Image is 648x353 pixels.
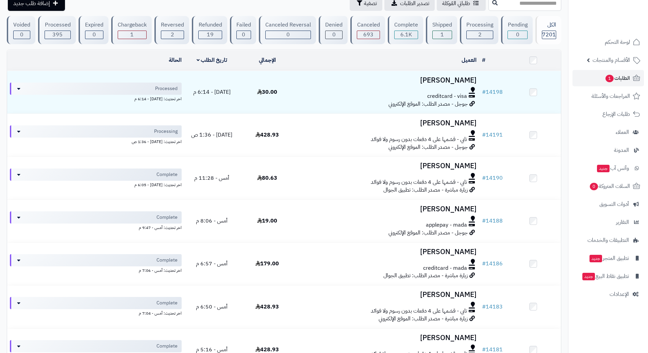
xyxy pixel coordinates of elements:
[265,21,311,29] div: Canceled Reversal
[605,37,630,47] span: لوحة التحكم
[363,31,373,39] span: 693
[572,160,644,176] a: وآتس آبجديد
[482,131,486,139] span: #
[197,56,228,64] a: تاريخ الطلب
[597,165,610,172] span: جديد
[156,343,178,350] span: Complete
[130,31,134,39] span: 1
[572,34,644,50] a: لوحة التحكم
[572,70,644,86] a: الطلبات1
[118,21,147,29] div: Chargeback
[386,16,425,44] a: Complete 6.1K
[257,174,277,182] span: 80.63
[534,16,563,44] a: الكل7201
[93,31,96,39] span: 0
[196,260,228,268] span: أمس - 6:57 م
[587,235,629,245] span: التطبيقات والخدمات
[572,88,644,104] a: المراجعات والأسئلة
[156,257,178,264] span: Complete
[10,266,182,273] div: اخر تحديث: أمس - 7:06 م
[326,31,342,39] div: 0
[572,268,644,284] a: تطبيق نقاط البيعجديد
[255,260,279,268] span: 179.00
[45,31,70,39] div: 395
[482,56,485,64] a: #
[602,14,642,28] img: logo-2.png
[371,136,467,143] span: تابي - قسّمها على 4 دفعات بدون رسوم ولا فوائد
[332,31,336,39] span: 0
[572,142,644,158] a: المدونة
[317,16,349,44] a: Denied 0
[482,131,503,139] a: #14191
[482,88,503,96] a: #14198
[196,303,228,311] span: أمس - 6:50 م
[482,88,486,96] span: #
[298,119,477,127] h3: [PERSON_NAME]
[286,31,290,39] span: 0
[45,21,70,29] div: Processed
[349,16,386,44] a: Canceled 693
[516,31,519,39] span: 0
[482,260,503,268] a: #14186
[423,264,467,272] span: creditcard - mada
[371,178,467,186] span: تابي - قسّمها على 4 دفعات بدون رسوم ولا فوائد
[161,31,184,39] div: 2
[10,309,182,316] div: اخر تحديث: أمس - 7:04 م
[388,143,468,151] span: جوجل - مصدر الطلب: الموقع الإلكتروني
[508,31,527,39] div: 0
[259,56,276,64] a: الإجمالي
[325,21,343,29] div: Denied
[85,31,103,39] div: 0
[161,21,184,29] div: Reversed
[379,315,468,323] span: زيارة مباشرة - مصدر الطلب: الموقع الإلكتروني
[153,16,190,44] a: Reversed 2
[77,16,110,44] a: Expired 0
[467,31,493,39] div: 2
[596,163,629,173] span: وآتس آب
[5,16,37,44] a: Voided 0
[427,92,467,100] span: creditcard - visa
[589,253,629,263] span: تطبيق المتجر
[52,31,63,39] span: 395
[388,100,468,108] span: جوجل - مصدر الطلب: الموقع الإلكتروني
[257,88,277,96] span: 30.00
[85,21,103,29] div: Expired
[589,255,602,262] span: جديد
[426,221,467,229] span: applepay - mada
[110,16,153,44] a: Chargeback 1
[298,334,477,342] h3: [PERSON_NAME]
[229,16,257,44] a: Failed 0
[593,55,630,65] span: الأقسام والمنتجات
[193,88,231,96] span: [DATE] - 6:14 م
[482,174,486,182] span: #
[298,162,477,170] h3: [PERSON_NAME]
[466,21,493,29] div: Processing
[298,76,477,84] h3: [PERSON_NAME]
[589,181,630,191] span: السلات المتروكة
[605,75,614,83] span: 1
[199,31,221,39] div: 19
[432,21,452,29] div: Shipped
[572,124,644,140] a: العملاء
[255,303,279,311] span: 428.93
[572,214,644,230] a: التقارير
[572,106,644,122] a: طلبات الإرجاع
[400,31,412,39] span: 6.1K
[171,31,174,39] span: 2
[616,217,629,227] span: التقارير
[572,196,644,212] a: أدوات التسويق
[383,271,468,280] span: زيارة مباشرة - مصدر الطلب: تطبيق الجوال
[10,224,182,231] div: اخر تحديث: أمس - 9:47 م
[10,138,182,145] div: اخر تحديث: [DATE] - 1:36 ص
[154,128,178,135] span: Processing
[582,271,629,281] span: تطبيق نقاط البيع
[196,217,228,225] span: أمس - 8:06 م
[478,31,482,39] span: 2
[508,21,527,29] div: Pending
[542,21,556,29] div: الكل
[441,31,444,39] span: 1
[14,31,30,39] div: 0
[605,73,630,83] span: الطلبات
[207,31,214,39] span: 19
[298,205,477,213] h3: [PERSON_NAME]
